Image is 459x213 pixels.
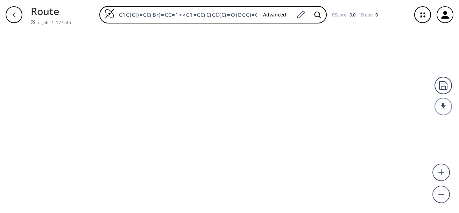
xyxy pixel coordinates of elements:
p: Route [31,4,71,19]
li: / [51,19,53,26]
span: 0 [374,12,378,18]
span: 0.0 [348,12,355,18]
li: / [38,19,40,26]
button: Advanced [257,8,292,21]
a: Job [42,20,48,26]
a: 177245 [56,20,71,26]
div: Steps : [361,13,378,17]
input: Enter SMILES [115,11,257,18]
div: RScore : [332,13,355,17]
img: Spaya logo [31,20,35,24]
img: Logo Spaya [104,8,115,19]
